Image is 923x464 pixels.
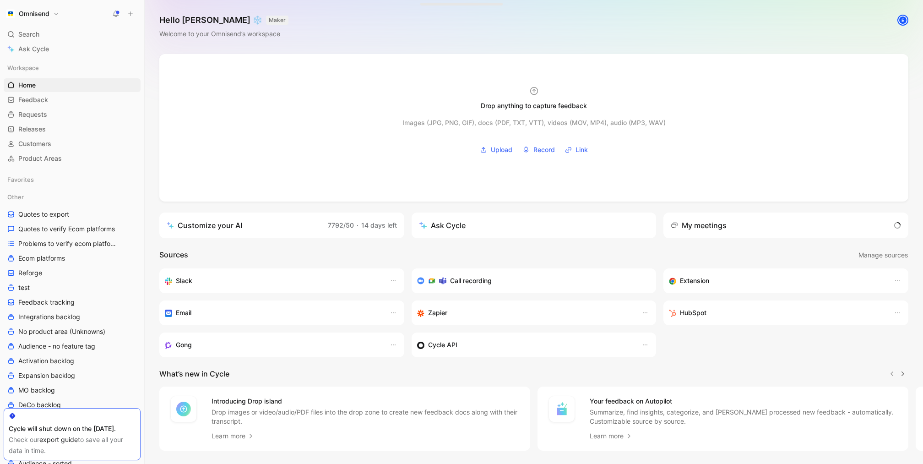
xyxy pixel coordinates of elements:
a: Learn more [212,431,255,442]
span: Problems to verify ecom platforms [18,239,118,248]
button: Link [562,143,591,157]
span: Ask Cycle [18,44,49,55]
span: DeCo backlog [18,400,61,409]
div: Forward emails to your feedback inbox [165,307,380,318]
a: Audience - no feature tag [4,339,141,353]
div: Sync your customers, send feedback and get updates in Slack [165,275,380,286]
h3: Call recording [450,275,492,286]
a: Quotes to verify Ecom platforms [4,222,141,236]
p: Summarize, find insights, categorize, and [PERSON_NAME] processed new feedback - automatically. C... [590,408,897,426]
button: Upload [477,143,516,157]
h1: Hello [PERSON_NAME] ❄️ [159,15,288,26]
a: Customers [4,137,141,151]
a: DeCo backlog [4,398,141,412]
span: · [357,221,358,229]
a: Activation backlog [4,354,141,368]
span: 14 days left [361,221,397,229]
a: Ask Cycle [4,42,141,56]
span: Other [7,192,24,202]
div: Customize your AI [167,220,242,231]
h3: Slack [176,275,192,286]
div: Favorites [4,173,141,186]
h3: Cycle API [428,339,457,350]
a: Reforge [4,266,141,280]
button: MAKER [266,16,288,25]
h1: Omnisend [19,10,49,18]
img: Omnisend [6,9,15,18]
button: Manage sources [858,249,908,261]
div: Images (JPG, PNG, GIF), docs (PDF, TXT, VTT), videos (MOV, MP4), audio (MP3, WAV) [402,117,666,128]
h3: Gong [176,339,192,350]
span: Upload [491,144,512,155]
button: OmnisendOmnisend [4,7,61,20]
span: Quotes to export [18,210,69,219]
span: Integrations backlog [18,312,80,322]
div: Other [4,190,141,204]
span: Feedback [18,95,48,104]
div: Drop anything to capture feedback [481,100,587,111]
button: Ask Cycle [412,213,657,238]
span: Releases [18,125,46,134]
a: Feedback tracking [4,295,141,309]
span: No product area (Unknowns) [18,327,105,336]
span: Link [576,144,588,155]
div: Welcome to your Omnisend’s workspace [159,28,288,39]
a: Requests [4,108,141,121]
span: MO backlog [18,386,55,395]
div: Search [4,27,141,41]
span: Product Areas [18,154,62,163]
div: Check our to save all your data in time. [9,434,136,456]
h3: Extension [680,275,709,286]
div: E [898,16,907,25]
a: Home [4,78,141,92]
div: My meetings [671,220,727,231]
a: No product area (Unknowns) [4,325,141,338]
a: Ecom platforms [4,251,141,265]
a: Quotes to export [4,207,141,221]
span: Record [533,144,555,155]
p: Drop images or video/audio/PDF files into the drop zone to create new feedback docs along with th... [212,408,519,426]
span: Home [18,81,36,90]
a: Problems to verify ecom platforms [4,237,141,251]
span: Workspace [7,63,39,72]
div: Workspace [4,61,141,75]
a: Integrations backlog [4,310,141,324]
div: Cycle will shut down on the [DATE]. [9,423,136,434]
a: Product Areas [4,152,141,165]
h3: HubSpot [680,307,706,318]
span: test [18,283,30,292]
a: Customize your AI7792/50·14 days left [159,213,404,238]
div: Capture feedback from your incoming calls [165,339,380,350]
a: MO backlog [4,383,141,397]
span: 7792/50 [328,221,354,229]
h4: Introducing Drop island [212,396,519,407]
a: Releases [4,122,141,136]
button: Record [519,143,558,157]
div: Sync customers & send feedback from custom sources. Get inspired by our favorite use case [417,339,633,350]
div: Record & transcribe meetings from Zoom, Meet & Teams. [417,275,644,286]
span: Favorites [7,175,34,184]
span: Quotes to verify Ecom platforms [18,224,115,234]
a: test [4,281,141,295]
span: Feedback tracking [18,298,75,307]
span: Audience - no feature tag [18,342,95,351]
h3: Email [176,307,191,318]
h2: Sources [159,249,188,261]
span: Ecom platforms [18,254,65,263]
h4: Your feedback on Autopilot [590,396,897,407]
span: Expansion backlog [18,371,75,380]
span: Reforge [18,268,42,278]
a: Feedback [4,93,141,107]
a: export guide [39,436,78,443]
div: Capture feedback from anywhere on the web [669,275,885,286]
h2: What’s new in Cycle [159,368,229,379]
span: Customers [18,139,51,148]
h3: Zapier [428,307,447,318]
a: Learn more [590,431,633,442]
div: Ask Cycle [419,220,466,231]
span: Manage sources [858,250,908,261]
a: Expansion backlog [4,369,141,382]
span: Requests [18,110,47,119]
span: Search [18,29,39,40]
span: Activation backlog [18,356,74,366]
